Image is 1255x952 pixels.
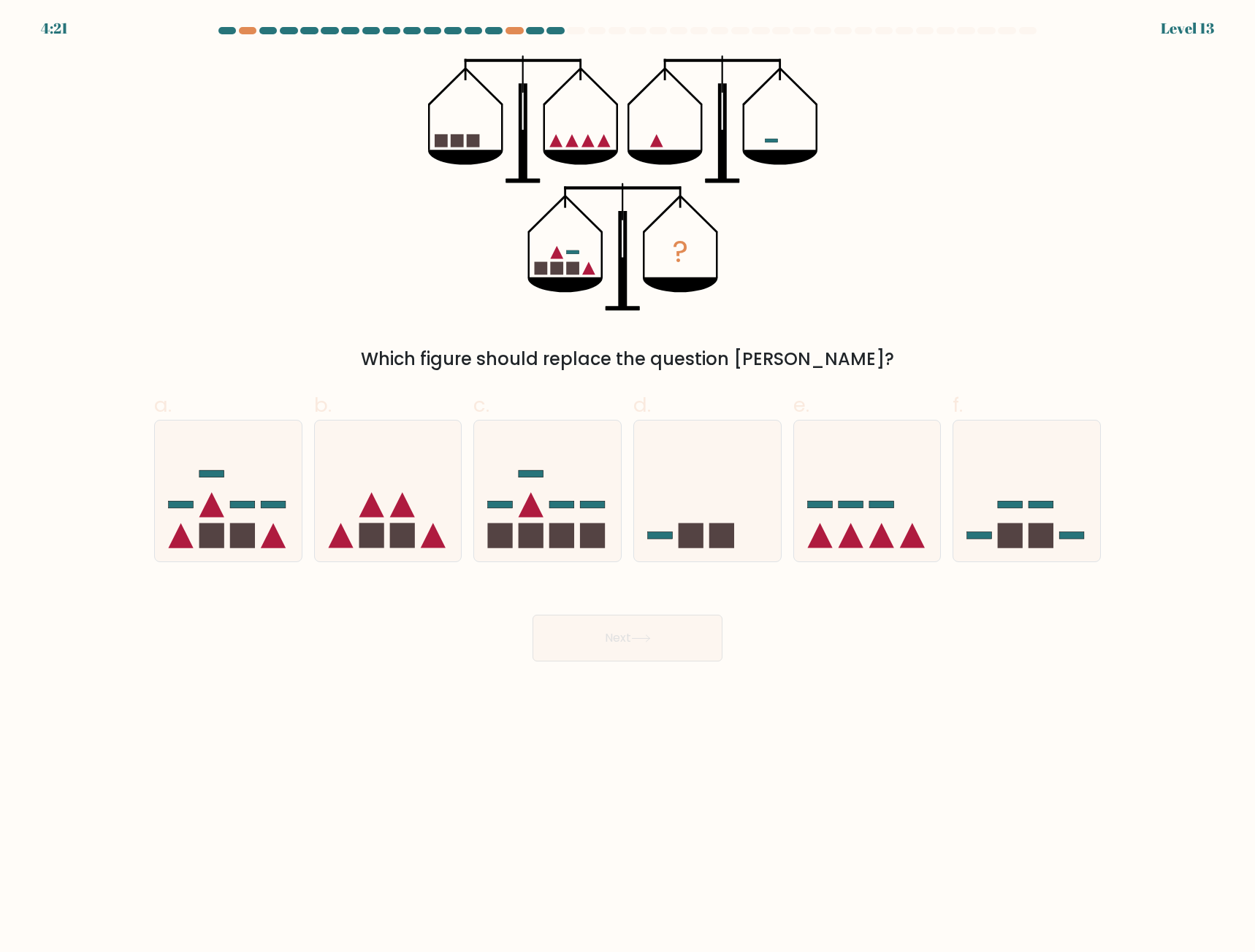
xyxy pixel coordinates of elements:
span: c. [473,391,489,419]
button: Next [533,615,722,661]
span: f. [953,391,963,419]
div: 4:21 [41,18,68,39]
span: e. [793,391,809,419]
span: a. [154,391,172,419]
div: Level 13 [1161,18,1214,39]
tspan: ? [672,231,688,272]
span: d. [633,391,651,419]
span: b. [314,391,332,419]
div: Which figure should replace the question [PERSON_NAME]? [163,346,1092,372]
